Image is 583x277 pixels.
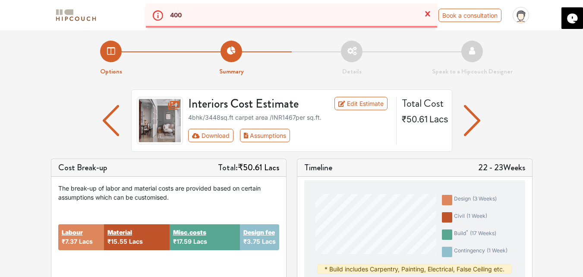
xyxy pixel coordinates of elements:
[188,129,391,142] div: Toolbar with button groups
[100,67,122,76] strong: Options
[129,238,143,245] span: Lacs
[188,113,391,122] div: 4bhk / 3448 sq.ft carpet area /INR 1467 per sq.ft.
[103,105,120,136] img: arrow left
[58,184,279,202] div: The break-up of labor and material costs are provided based on certain assumptions which can be c...
[183,97,325,111] h3: Interiors Cost Estimate
[58,162,107,173] h5: Cost Break-up
[464,105,481,136] img: arrow left
[454,195,497,205] div: design
[188,129,233,142] button: Download
[432,67,513,76] strong: Speak to a Hipcouch Designer
[470,230,496,236] span: ( 17 weeks )
[62,228,83,237] button: Labour
[219,67,244,76] strong: Summary
[429,114,448,124] span: Lacs
[170,10,182,20] span: 400
[454,229,496,240] div: build
[240,129,290,142] button: Assumptions
[137,97,183,144] img: gallery
[243,238,260,245] span: ₹3.75
[188,129,297,142] div: First group
[173,228,206,237] button: Misc.costs
[402,97,445,109] h4: Total Cost
[107,238,127,245] span: ₹15.55
[264,161,279,174] span: Lacs
[262,238,276,245] span: Lacs
[79,238,93,245] span: Lacs
[478,162,525,173] h5: 22 - 23 Weeks
[304,162,332,173] h5: Timeline
[218,162,279,173] h5: Total:
[243,228,275,237] button: Design fee
[238,161,262,174] span: ₹50.61
[473,195,497,202] span: ( 3 weeks )
[454,247,507,257] div: contingency
[454,212,487,223] div: civil
[466,213,487,219] span: ( 1 week )
[317,264,512,274] div: * Build includes Carpentry, Painting, Electrical, False Ceiling etc.
[173,238,192,245] span: ₹17.59
[107,228,132,237] button: Material
[402,114,428,124] span: ₹50.61
[193,238,207,245] span: Lacs
[334,97,388,110] a: Edit Estimate
[342,67,362,76] strong: Details
[487,247,507,254] span: ( 1 week )
[62,238,77,245] span: ₹7.37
